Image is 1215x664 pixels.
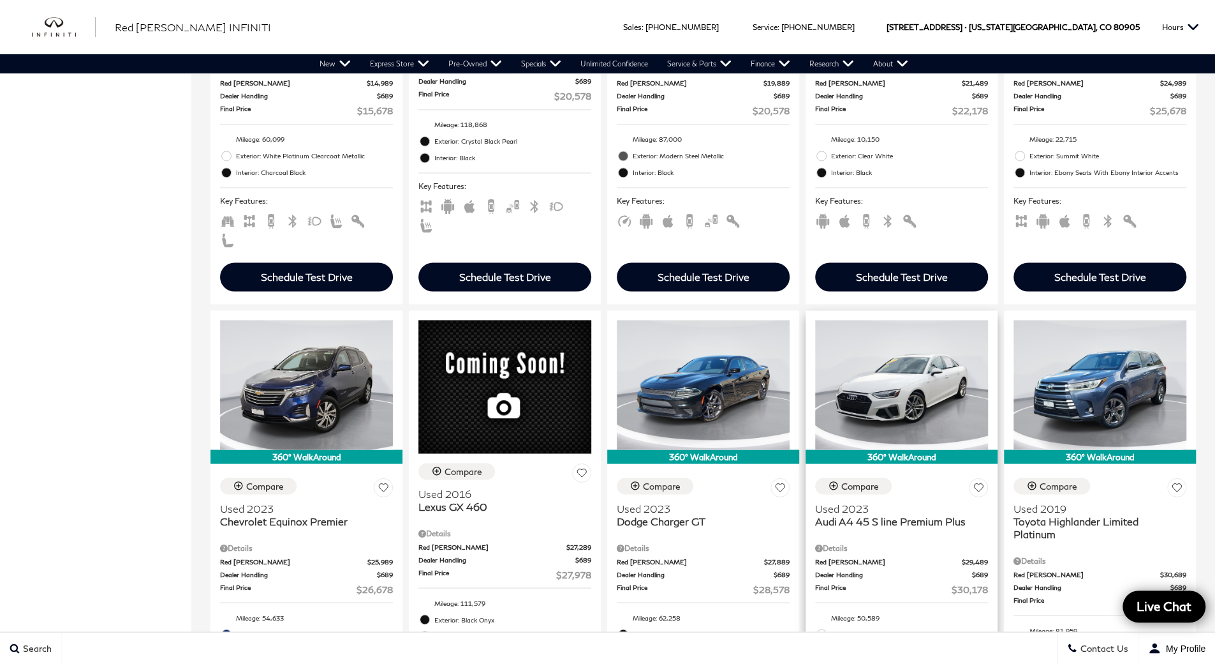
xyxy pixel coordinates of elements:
[880,215,895,224] span: Bluetooth
[962,557,988,566] span: $29,489
[285,215,300,224] span: Bluetooth
[831,628,988,640] span: Exterior: Glacier White Metallic
[554,89,591,103] span: $20,578
[1161,643,1205,653] span: My Profile
[512,54,571,73] a: Specials
[815,570,988,579] a: Dealer Handling $689
[831,149,988,162] span: Exterior: Clear White
[1013,502,1177,515] span: Used 2019
[972,570,988,579] span: $689
[434,151,591,164] span: Interior: Black
[220,515,383,527] span: Chevrolet Equinox Premier
[1013,595,1186,608] a: Final Price $31,378
[658,54,741,73] a: Service & Parts
[617,79,790,88] a: Red [PERSON_NAME] $19,889
[418,527,591,539] div: Pricing Details - Lexus GX 460
[418,179,591,193] span: Key Features :
[617,478,693,494] button: Compare Vehicle
[418,77,591,86] a: Dealer Handling $689
[220,502,393,527] a: Used 2023Chevrolet Equinox Premier
[367,557,393,566] span: $25,989
[220,320,393,449] img: 2023 Chevrolet Equinox Premier
[837,215,852,224] span: Apple Car-Play
[1100,215,1116,224] span: Bluetooth
[617,582,753,596] span: Final Price
[357,582,393,596] span: $26,678
[418,262,591,291] div: Schedule Test Drive - Honda CR-V Touring
[617,131,790,147] li: Mileage: 87,000
[1160,570,1186,579] span: $30,689
[781,22,855,32] a: [PHONE_NUMBER]
[210,449,402,464] div: 360° WalkAround
[236,628,393,640] span: Exterior: Blue Glow Metallic
[549,200,564,209] span: Fog Lights
[246,480,284,492] div: Compare
[236,149,393,162] span: Exterior: White Platinum Clearcoat Metallic
[418,219,434,229] span: Heated Seats
[623,22,642,32] span: Sales
[753,22,777,32] span: Service
[242,215,257,224] span: AWD
[815,557,988,566] a: Red [PERSON_NAME] $29,489
[32,17,96,38] img: INFINITI
[1013,515,1177,540] span: Toyota Highlander Limited Platinum
[763,79,790,88] span: $19,889
[220,79,393,88] a: Red [PERSON_NAME] $14,989
[815,91,988,101] a: Dealer Handling $689
[434,630,591,642] span: Interior: Black
[753,104,790,117] span: $20,578
[1138,632,1215,664] button: Open user profile menu
[310,54,360,73] a: New
[815,262,988,291] div: Schedule Test Drive - Kia Forte LX
[617,91,790,101] a: Dealer Handling $689
[220,215,235,224] span: Third Row Seats
[815,104,952,117] span: Final Price
[617,557,764,566] span: Red [PERSON_NAME]
[220,91,377,101] span: Dealer Handling
[220,582,393,596] a: Final Price $26,678
[1122,215,1137,224] span: Keyless Entry
[418,487,582,500] span: Used 2016
[617,91,774,101] span: Dealer Handling
[1130,598,1198,614] span: Live Chat
[815,557,962,566] span: Red [PERSON_NAME]
[418,500,582,513] span: Lexus GX 460
[815,79,962,88] span: Red [PERSON_NAME]
[220,570,393,579] a: Dealer Handling $689
[815,542,988,554] div: Pricing Details - Audi A4 45 S line Premium Plus
[1013,582,1170,592] span: Dealer Handling
[617,104,790,117] a: Final Price $20,578
[1013,131,1186,147] li: Mileage: 22,715
[607,449,799,464] div: 360° WalkAround
[815,91,972,101] span: Dealer Handling
[1029,166,1186,179] span: Interior: Ebony Seats With Ebony Interior Accents
[1013,478,1090,494] button: Compare Vehicle
[645,22,719,32] a: [PHONE_NUMBER]
[263,215,279,224] span: Backup Camera
[328,215,344,224] span: Heated Seats
[439,54,512,73] a: Pre-Owned
[220,91,393,101] a: Dealer Handling $689
[418,77,575,86] span: Dealer Handling
[220,131,393,147] li: Mileage: 60,099
[115,20,271,35] a: Red [PERSON_NAME] INFINITI
[1013,262,1186,291] div: Schedule Test Drive - Buick Encore GX Sport Touring
[1077,643,1128,654] span: Contact Us
[617,320,790,449] img: 2023 Dodge Charger GT
[952,104,988,117] span: $22,178
[658,271,749,283] div: Schedule Test Drive
[1013,104,1150,117] span: Final Price
[1013,570,1186,579] a: Red [PERSON_NAME] $30,689
[725,215,740,224] span: Keyless Entry
[800,54,864,73] a: Research
[1029,149,1186,162] span: Exterior: Summit White
[32,17,96,38] a: infiniti
[969,478,988,501] button: Save Vehicle
[1167,478,1186,501] button: Save Vehicle
[774,91,790,101] span: $689
[1123,591,1205,622] a: Live Chat
[638,215,654,224] span: Android Auto
[440,200,455,209] span: Android Auto
[374,478,393,501] button: Save Vehicle
[220,557,393,566] a: Red [PERSON_NAME] $25,989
